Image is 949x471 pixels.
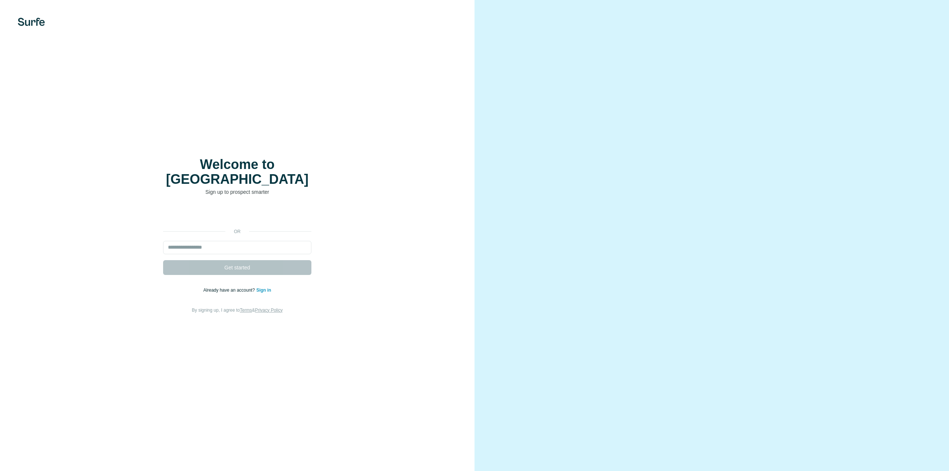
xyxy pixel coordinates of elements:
[18,18,45,26] img: Surfe's logo
[225,228,249,235] p: or
[204,288,257,293] span: Already have an account?
[163,157,311,187] h1: Welcome to [GEOGRAPHIC_DATA]
[163,188,311,196] p: Sign up to prospect smarter
[192,308,283,313] span: By signing up, I agree to &
[159,207,315,223] iframe: Knap til Log ind med Google
[255,308,283,313] a: Privacy Policy
[240,308,252,313] a: Terms
[256,288,271,293] a: Sign in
